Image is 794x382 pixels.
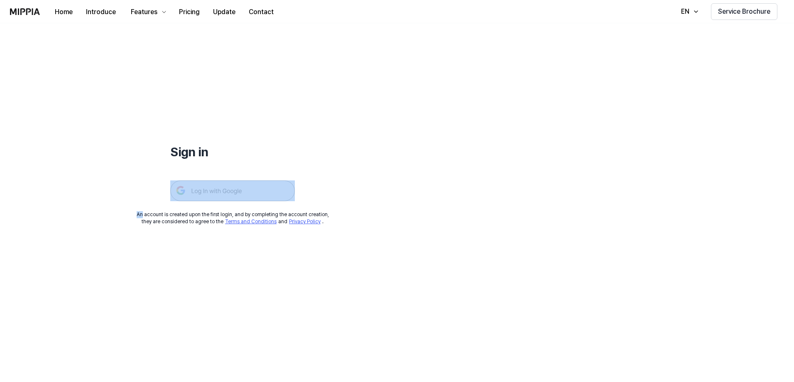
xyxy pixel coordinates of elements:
[123,4,172,20] button: Features
[137,211,329,225] div: An account is created upon the first login, and by completing the account creation, they are cons...
[711,3,777,20] button: Service Brochure
[206,0,242,23] a: Update
[170,143,295,160] h1: Sign in
[79,4,123,20] button: Introduce
[242,4,280,20] button: Contact
[129,7,159,17] div: Features
[289,219,321,224] a: Privacy Policy
[673,3,704,20] button: EN
[225,219,277,224] a: Terms and Conditions
[679,7,691,17] div: EN
[206,4,242,20] button: Update
[10,8,40,15] img: logo
[48,4,79,20] button: Home
[172,4,206,20] button: Pricing
[170,180,295,201] img: 구글 로그인 버튼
